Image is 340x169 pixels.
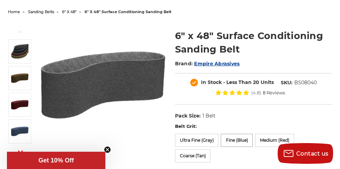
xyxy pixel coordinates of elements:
span: 6" x 48" surface conditioning sanding belt [85,9,172,14]
dt: SKU: [281,79,293,86]
button: Contact us [278,143,333,164]
button: Previous [12,25,29,39]
a: home [8,9,20,14]
dt: Pack Size: [175,112,201,120]
a: 6" x 48" [62,9,77,14]
span: - Less Than [223,79,252,85]
dd: BS08040 [294,79,317,86]
span: Contact us [296,150,329,157]
button: Next [12,144,29,159]
div: Get 10% OffClose teaser [7,152,105,169]
span: Brand: [175,60,193,67]
span: Get 10% Off [38,157,74,164]
img: 6"x48" Surface Conditioning Sanding Belts [41,23,165,147]
button: Close teaser [104,146,111,153]
span: 20 [253,79,259,85]
span: 8 Reviews [263,91,285,95]
img: 6"x48" Surface Conditioning Sanding Belts [11,43,28,60]
img: 6" x 48" Fine Surface Conditioning Belt [11,123,28,140]
dd: 1 Belt [202,112,215,120]
a: Empire Abrasives [194,60,239,67]
a: sanding belts [28,9,54,14]
label: Belt Grit: [175,123,332,130]
h1: 6" x 48" Surface Conditioning Sanding Belt [175,29,332,56]
span: Units [261,79,274,85]
img: 6" x 48" Coarse Surface Conditioning Belt [11,69,28,87]
span: (4.8) [251,91,261,95]
img: 6" x 48" Medium Surface Conditioning Belt [11,96,28,113]
span: In Stock [201,79,222,85]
